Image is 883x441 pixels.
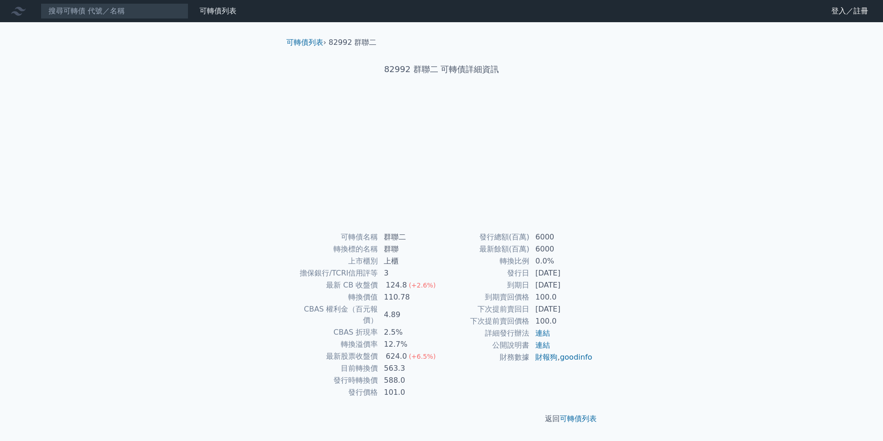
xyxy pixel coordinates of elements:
[378,386,441,398] td: 101.0
[530,279,593,291] td: [DATE]
[384,280,409,291] div: 124.8
[200,6,236,15] a: 可轉債列表
[530,231,593,243] td: 6000
[378,374,441,386] td: 588.0
[290,243,378,255] td: 轉換標的名稱
[279,413,604,424] p: 返回
[290,303,378,326] td: CBAS 權利金（百元報價）
[409,282,435,289] span: (+2.6%)
[535,329,550,337] a: 連結
[286,37,326,48] li: ›
[290,362,378,374] td: 目前轉換價
[329,37,377,48] li: 82992 群聯二
[441,327,530,339] td: 詳細發行辦法
[535,341,550,349] a: 連結
[378,326,441,338] td: 2.5%
[279,63,604,76] h1: 82992 群聯二 可轉債詳細資訊
[441,315,530,327] td: 下次提前賣回價格
[530,351,593,363] td: ,
[530,243,593,255] td: 6000
[530,255,593,267] td: 0.0%
[290,350,378,362] td: 最新股票收盤價
[290,267,378,279] td: 擔保銀行/TCRI信用評等
[290,386,378,398] td: 發行價格
[441,339,530,351] td: 公開說明書
[441,279,530,291] td: 到期日
[378,303,441,326] td: 4.89
[290,326,378,338] td: CBAS 折現率
[378,255,441,267] td: 上櫃
[530,303,593,315] td: [DATE]
[378,231,441,243] td: 群聯二
[409,353,435,360] span: (+6.5%)
[290,338,378,350] td: 轉換溢價率
[378,291,441,303] td: 110.78
[286,38,323,47] a: 可轉債列表
[441,351,530,363] td: 財務數據
[441,291,530,303] td: 到期賣回價格
[560,414,597,423] a: 可轉債列表
[378,338,441,350] td: 12.7%
[41,3,188,19] input: 搜尋可轉債 代號／名稱
[378,362,441,374] td: 563.3
[530,315,593,327] td: 100.0
[530,291,593,303] td: 100.0
[290,231,378,243] td: 可轉債名稱
[290,291,378,303] td: 轉換價值
[441,303,530,315] td: 下次提前賣回日
[535,353,557,361] a: 財報狗
[530,267,593,279] td: [DATE]
[441,231,530,243] td: 發行總額(百萬)
[378,267,441,279] td: 3
[290,374,378,386] td: 發行時轉換價
[441,255,530,267] td: 轉換比例
[441,267,530,279] td: 發行日
[384,351,409,362] div: 624.0
[824,4,876,18] a: 登入／註冊
[378,243,441,255] td: 群聯
[560,353,592,361] a: goodinfo
[290,279,378,291] td: 最新 CB 收盤價
[290,255,378,267] td: 上市櫃別
[441,243,530,255] td: 最新餘額(百萬)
